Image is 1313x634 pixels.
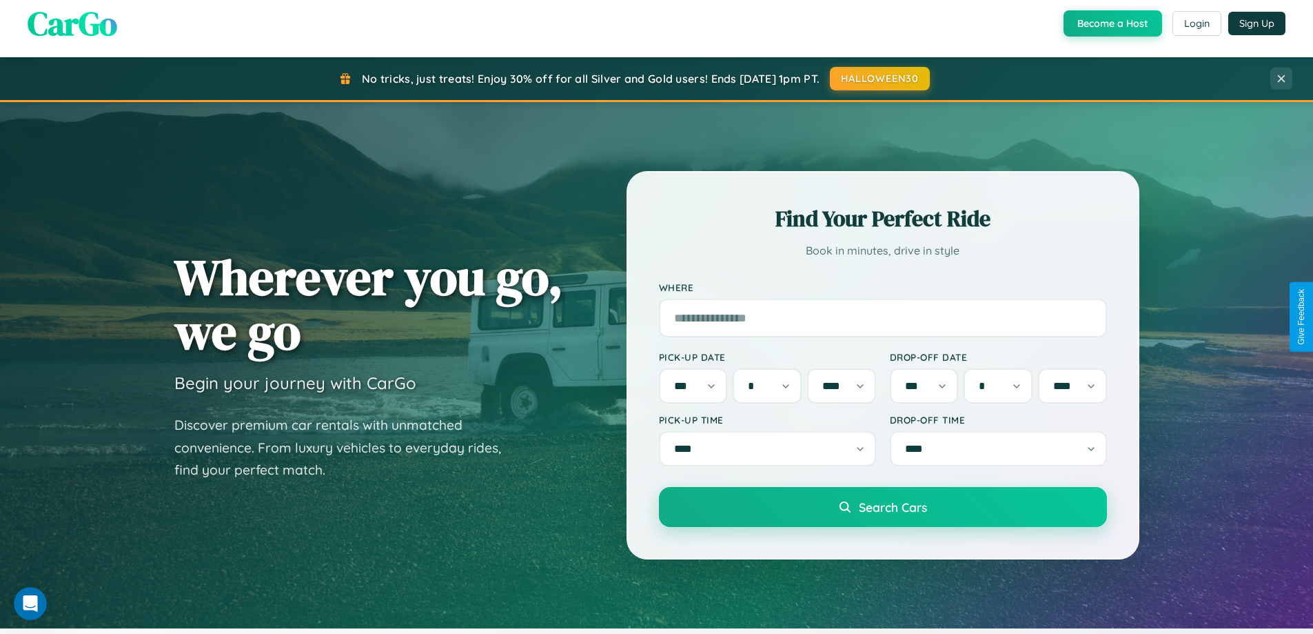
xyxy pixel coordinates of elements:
label: Drop-off Date [890,351,1107,363]
label: Pick-up Date [659,351,876,363]
label: Where [659,281,1107,293]
h2: Find Your Perfect Ride [659,204,1107,234]
iframe: Intercom live chat [14,587,47,620]
button: Login [1172,11,1221,36]
button: Become a Host [1063,10,1162,37]
button: Sign Up [1228,12,1285,35]
span: CarGo [28,1,117,46]
span: No tricks, just treats! Enjoy 30% off for all Silver and Gold users! Ends [DATE] 1pm PT. [362,72,820,86]
button: Search Cars [659,487,1107,527]
span: Search Cars [859,499,927,515]
h3: Begin your journey with CarGo [174,373,416,393]
div: Give Feedback [1296,289,1306,345]
label: Drop-off Time [890,414,1107,426]
h1: Wherever you go, we go [174,250,563,359]
label: Pick-up Time [659,414,876,426]
p: Discover premium car rentals with unmatched convenience. From luxury vehicles to everyday rides, ... [174,414,519,482]
button: HALLOWEEN30 [830,67,930,90]
p: Book in minutes, drive in style [659,241,1107,261]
